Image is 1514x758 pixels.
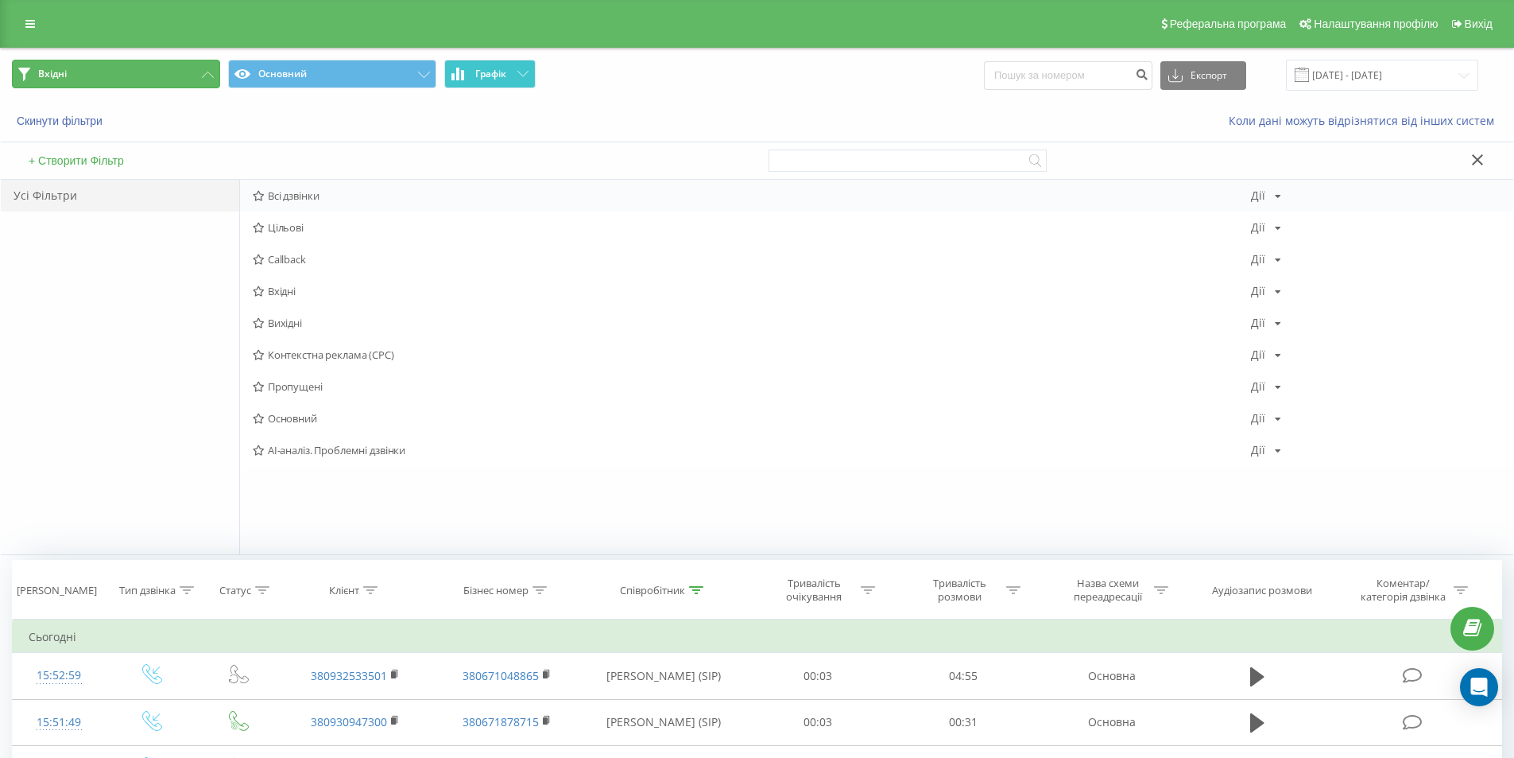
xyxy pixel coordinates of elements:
[463,714,539,729] a: 380671878715
[1251,445,1265,456] div: Дії
[1212,584,1312,597] div: Аудіозапис розмови
[12,60,220,88] button: Вхідні
[253,286,1251,297] span: Вхідні
[1460,668,1498,706] div: Open Intercom Messenger
[1,180,239,212] div: Усі Фільтри
[1229,113,1502,128] a: Коли дані можуть відрізнятися вiд інших систем
[1251,381,1265,392] div: Дії
[745,699,891,745] td: 00:03
[253,381,1251,392] span: Пропущені
[1251,317,1265,328] div: Дії
[1314,17,1438,30] span: Налаштування профілю
[329,584,359,597] div: Клієнт
[1160,61,1246,90] button: Експорт
[891,653,1036,699] td: 04:55
[1251,413,1265,424] div: Дії
[917,577,1002,604] div: Тривалість розмови
[1251,222,1265,233] div: Дії
[17,584,97,597] div: [PERSON_NAME]
[1466,153,1489,169] button: Закрити
[620,584,685,597] div: Співробітник
[1465,17,1493,30] span: Вихід
[583,653,745,699] td: [PERSON_NAME] (SIP)
[1065,577,1150,604] div: Назва схеми переадресації
[891,699,1036,745] td: 00:31
[463,668,539,683] a: 380671048865
[1170,17,1287,30] span: Реферальна програма
[29,660,90,691] div: 15:52:59
[583,699,745,745] td: [PERSON_NAME] (SIP)
[253,254,1251,265] span: Callback
[253,445,1251,456] span: AI-аналіз. Проблемні дзвінки
[1036,653,1187,699] td: Основна
[253,349,1251,360] span: Контекстна реклама (CPC)
[475,68,506,80] span: Графік
[12,114,110,128] button: Скинути фільтри
[219,584,251,597] div: Статус
[253,413,1251,424] span: Основний
[1357,577,1450,604] div: Коментар/категорія дзвінка
[772,577,857,604] div: Тривалість очікування
[984,61,1152,90] input: Пошук за номером
[119,584,176,597] div: Тип дзвінка
[228,60,436,88] button: Основний
[1251,286,1265,297] div: Дії
[253,317,1251,328] span: Вихідні
[1251,254,1265,265] div: Дії
[24,154,129,168] button: + Створити Фільтр
[1251,190,1265,201] div: Дії
[311,714,387,729] a: 380930947300
[745,653,891,699] td: 00:03
[1036,699,1187,745] td: Основна
[1251,349,1265,360] div: Дії
[253,190,1251,201] span: Всі дзвінки
[444,60,536,88] button: Графік
[29,707,90,738] div: 15:51:49
[311,668,387,683] a: 380932533501
[38,68,67,80] span: Вхідні
[13,621,1502,653] td: Сьогодні
[253,222,1251,233] span: Цільові
[463,584,529,597] div: Бізнес номер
